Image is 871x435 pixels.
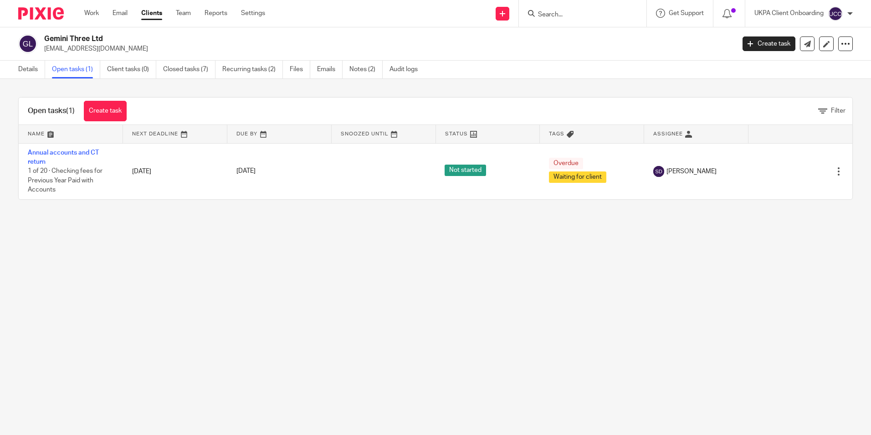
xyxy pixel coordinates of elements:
[44,34,592,44] h2: Gemini Three Ltd
[549,171,606,183] span: Waiting for client
[141,9,162,18] a: Clients
[18,34,37,53] img: svg%3E
[241,9,265,18] a: Settings
[389,61,425,78] a: Audit logs
[163,61,215,78] a: Closed tasks (7)
[445,165,486,176] span: Not started
[113,9,128,18] a: Email
[176,9,191,18] a: Team
[828,6,843,21] img: svg%3E
[549,131,564,136] span: Tags
[107,61,156,78] a: Client tasks (0)
[445,131,468,136] span: Status
[831,108,845,114] span: Filter
[84,9,99,18] a: Work
[18,7,64,20] img: Pixie
[28,168,102,193] span: 1 of 20 · Checking fees for Previous Year Paid with Accounts
[549,158,583,169] span: Overdue
[666,167,717,176] span: [PERSON_NAME]
[743,36,795,51] a: Create task
[754,9,824,18] p: UKPA Client Onboarding
[222,61,283,78] a: Recurring tasks (2)
[290,61,310,78] a: Files
[18,61,45,78] a: Details
[205,9,227,18] a: Reports
[52,61,100,78] a: Open tasks (1)
[84,101,127,121] a: Create task
[669,10,704,16] span: Get Support
[317,61,343,78] a: Emails
[28,150,99,165] a: Annual accounts and CT return
[123,143,227,199] td: [DATE]
[66,107,75,114] span: (1)
[349,61,383,78] a: Notes (2)
[341,131,389,136] span: Snoozed Until
[28,106,75,116] h1: Open tasks
[236,168,256,175] span: [DATE]
[653,166,664,177] img: svg%3E
[537,11,619,19] input: Search
[44,44,729,53] p: [EMAIL_ADDRESS][DOMAIN_NAME]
